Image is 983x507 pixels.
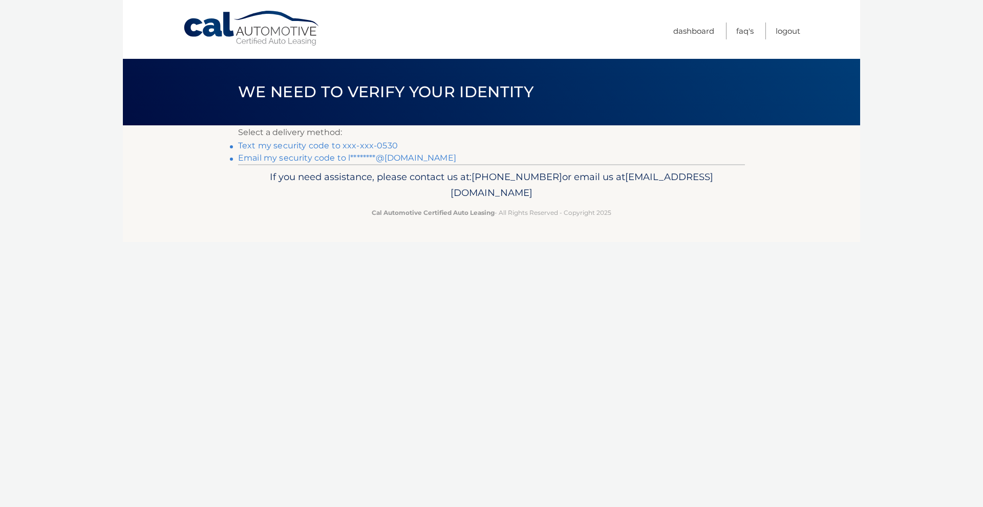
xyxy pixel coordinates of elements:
[776,23,800,39] a: Logout
[238,125,745,140] p: Select a delivery method:
[238,141,398,150] a: Text my security code to xxx-xxx-0530
[673,23,714,39] a: Dashboard
[372,209,495,216] strong: Cal Automotive Certified Auto Leasing
[736,23,754,39] a: FAQ's
[238,153,456,163] a: Email my security code to l********@[DOMAIN_NAME]
[183,10,321,47] a: Cal Automotive
[245,207,738,218] p: - All Rights Reserved - Copyright 2025
[238,82,533,101] span: We need to verify your identity
[472,171,562,183] span: [PHONE_NUMBER]
[245,169,738,202] p: If you need assistance, please contact us at: or email us at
